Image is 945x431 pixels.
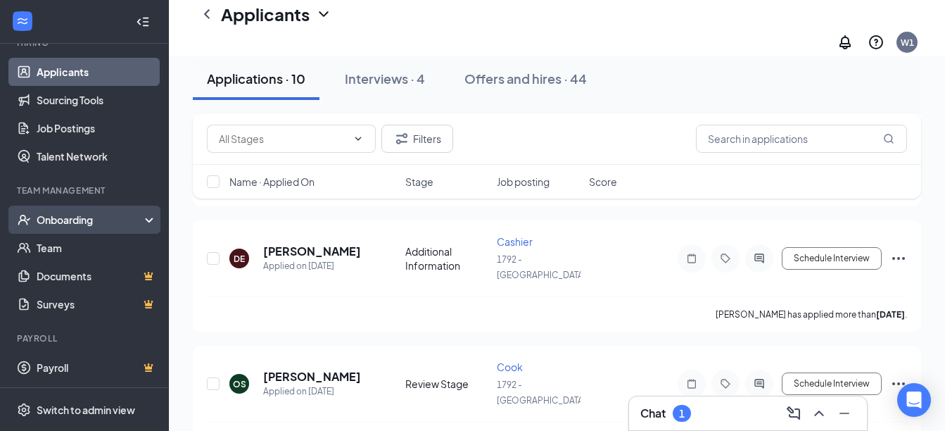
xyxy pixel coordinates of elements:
[717,378,734,389] svg: Tag
[640,406,666,421] h3: Chat
[897,383,931,417] div: Open Intercom Messenger
[782,373,882,395] button: Schedule Interview
[37,262,157,290] a: DocumentsCrown
[353,133,364,144] svg: ChevronDown
[808,402,830,425] button: ChevronUp
[717,253,734,264] svg: Tag
[811,405,827,422] svg: ChevronUp
[15,14,30,28] svg: WorkstreamLogo
[901,37,914,49] div: W1
[833,402,856,425] button: Minimize
[37,114,157,142] a: Job Postings
[883,133,894,144] svg: MagnifyingGlass
[716,308,907,320] p: [PERSON_NAME] has applied more than .
[37,58,157,86] a: Applicants
[37,213,145,227] div: Onboarding
[405,175,433,189] span: Stage
[37,403,135,417] div: Switch to admin view
[393,130,410,147] svg: Filter
[876,309,905,320] b: [DATE]
[497,361,523,373] span: Cook
[683,378,700,389] svg: Note
[37,142,157,170] a: Talent Network
[136,15,150,29] svg: Collapse
[497,235,533,248] span: Cashier
[37,234,157,262] a: Team
[263,244,361,259] h5: [PERSON_NAME]
[221,2,310,26] h1: Applicants
[868,34,884,51] svg: QuestionInfo
[37,290,157,318] a: SurveysCrown
[589,175,617,189] span: Score
[890,375,907,392] svg: Ellipses
[263,369,361,385] h5: [PERSON_NAME]
[263,259,361,273] div: Applied on [DATE]
[263,385,361,399] div: Applied on [DATE]
[17,332,154,344] div: Payroll
[381,125,453,153] button: Filter Filters
[782,402,805,425] button: ComposeMessage
[405,244,489,273] div: Additional Information
[315,6,332,23] svg: ChevronDown
[837,34,854,51] svg: Notifications
[497,175,550,189] span: Job posting
[751,253,768,264] svg: ActiveChat
[219,131,347,146] input: All Stages
[683,253,700,264] svg: Note
[229,175,315,189] span: Name · Applied On
[198,6,215,23] svg: ChevronLeft
[696,125,907,153] input: Search in applications
[405,377,489,391] div: Review Stage
[345,70,425,87] div: Interviews · 4
[234,253,245,265] div: DE
[37,354,157,382] a: PayrollCrown
[207,70,305,87] div: Applications · 10
[497,254,586,280] span: 1792 - [GEOGRAPHIC_DATA]
[785,405,802,422] svg: ComposeMessage
[679,408,685,420] div: 1
[233,378,246,390] div: OS
[497,380,586,406] span: 1792 - [GEOGRAPHIC_DATA]
[836,405,853,422] svg: Minimize
[464,70,587,87] div: Offers and hires · 44
[17,403,31,417] svg: Settings
[17,213,31,227] svg: UserCheck
[782,247,882,270] button: Schedule Interview
[17,185,154,196] div: Team Management
[751,378,768,389] svg: ActiveChat
[890,250,907,267] svg: Ellipses
[37,86,157,114] a: Sourcing Tools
